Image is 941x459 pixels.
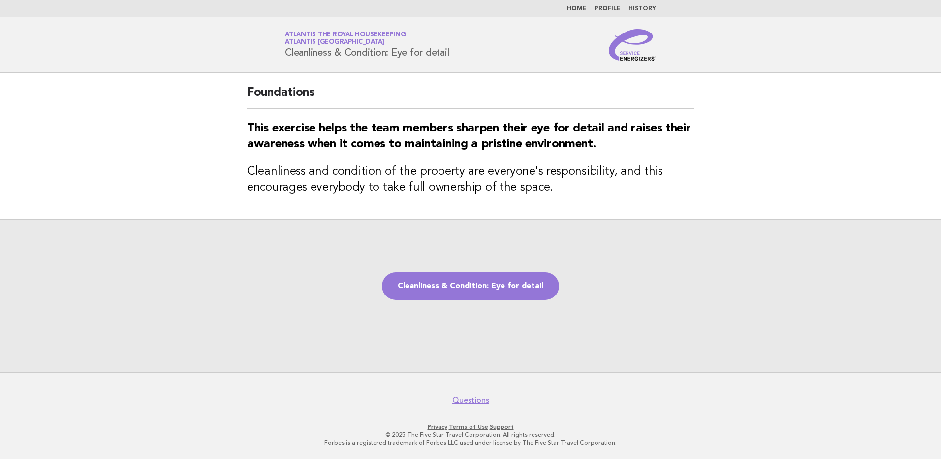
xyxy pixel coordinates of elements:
[567,6,587,12] a: Home
[169,423,772,431] p: · ·
[449,424,488,430] a: Terms of Use
[247,164,694,196] h3: Cleanliness and condition of the property are everyone's responsibility, and this encourages ever...
[609,29,656,61] img: Service Energizers
[169,431,772,439] p: © 2025 The Five Star Travel Corporation. All rights reserved.
[452,395,489,405] a: Questions
[382,272,559,300] a: Cleanliness & Condition: Eye for detail
[169,439,772,447] p: Forbes is a registered trademark of Forbes LLC used under license by The Five Star Travel Corpora...
[285,39,384,46] span: Atlantis [GEOGRAPHIC_DATA]
[595,6,621,12] a: Profile
[628,6,656,12] a: History
[247,85,694,109] h2: Foundations
[428,424,447,430] a: Privacy
[247,123,690,150] strong: This exercise helps the team members sharpen their eye for detail and raises their awareness when...
[285,32,449,58] h1: Cleanliness & Condition: Eye for detail
[490,424,514,430] a: Support
[285,32,406,45] a: Atlantis the Royal HousekeepingAtlantis [GEOGRAPHIC_DATA]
